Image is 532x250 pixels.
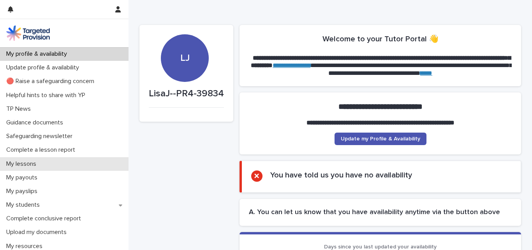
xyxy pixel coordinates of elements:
p: My students [3,201,46,209]
div: LJ [161,5,208,64]
p: My payouts [3,174,44,181]
span: Days since you last updated your availability [324,244,437,250]
p: LisaJ--PR4-39834 [149,88,224,99]
p: Update profile & availability [3,64,85,71]
p: My payslips [3,188,44,195]
p: My resources [3,243,49,250]
p: Complete conclusive report [3,215,87,222]
p: Complete a lesson report [3,146,81,154]
h2: A. You can let us know that you have availability anytime via the button above [249,208,512,217]
p: Upload my documents [3,229,73,236]
p: Guidance documents [3,119,69,126]
p: My profile & availability [3,50,73,58]
span: Update my Profile & Availability [341,136,420,142]
a: Update my Profile & Availability [335,133,426,145]
h2: You have told us you have no availability [270,170,412,180]
p: 🔴 Raise a safeguarding concern [3,78,100,85]
p: TP News [3,105,37,113]
img: M5nRWzHhSzIhMunXDL62 [6,25,50,41]
p: My lessons [3,160,42,168]
p: Safeguarding newsletter [3,133,79,140]
h2: Welcome to your Tutor Portal 👋 [322,34,439,44]
p: Helpful hints to share with YP [3,92,92,99]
